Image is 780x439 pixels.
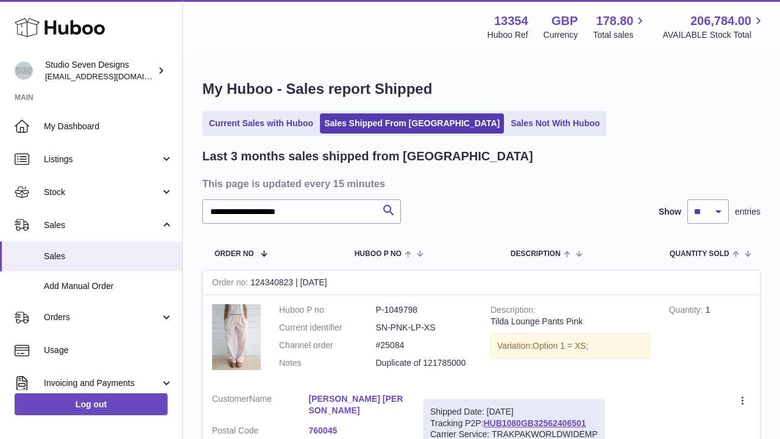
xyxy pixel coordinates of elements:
[430,406,598,418] div: Shipped Date: [DATE]
[376,322,473,334] dd: SN-PNK-LP-XS
[212,394,249,404] span: Customer
[494,13,528,29] strong: 13354
[735,206,760,218] span: entries
[593,29,647,41] span: Total sales
[491,334,650,359] div: Variation:
[44,280,173,292] span: Add Manual Order
[44,220,160,231] span: Sales
[511,250,561,258] span: Description
[483,418,586,428] a: HUB1080GB32562406501
[279,340,376,351] dt: Channel order
[44,344,173,356] span: Usage
[659,206,681,218] label: Show
[544,29,578,41] div: Currency
[44,121,173,132] span: My Dashboard
[44,312,160,323] span: Orders
[279,304,376,316] dt: Huboo P no
[376,357,473,369] p: Duplicate of 121785000
[533,341,588,351] span: Option 1 = XS;
[44,187,160,198] span: Stock
[376,304,473,316] dd: P-1049798
[45,59,155,82] div: Studio Seven Designs
[668,305,705,318] strong: Quantity
[203,271,760,295] div: 124340823 | [DATE]
[506,113,604,134] a: Sales Not With Huboo
[662,29,765,41] span: AVAILABLE Stock Total
[376,340,473,351] dd: #25084
[551,13,578,29] strong: GBP
[690,13,751,29] span: 206,784.00
[355,250,402,258] span: Huboo P no
[487,29,528,41] div: Huboo Ref
[309,425,406,437] a: 760045
[44,154,160,165] span: Listings
[593,13,647,41] a: 178.80 Total sales
[202,79,760,99] h1: My Huboo - Sales report Shipped
[596,13,633,29] span: 178.80
[279,357,376,369] dt: Notes
[212,393,309,419] dt: Name
[44,377,160,389] span: Invoicing and Payments
[491,316,650,327] div: Tilda Lounge Pants Pink
[320,113,504,134] a: Sales Shipped From [GEOGRAPHIC_DATA]
[670,250,729,258] span: Quantity Sold
[309,393,406,416] a: [PERSON_NAME] [PERSON_NAME]
[15,62,33,80] img: contact.studiosevendesigns@gmail.com
[15,393,168,415] a: Log out
[212,277,250,290] strong: Order no
[279,322,376,334] dt: Current identifier
[45,71,179,81] span: [EMAIL_ADDRESS][DOMAIN_NAME]
[212,304,261,369] img: 68.png
[202,148,533,165] h2: Last 3 months sales shipped from [GEOGRAPHIC_DATA]
[491,305,536,318] strong: Description
[659,295,760,384] td: 1
[662,13,765,41] a: 206,784.00 AVAILABLE Stock Total
[44,251,173,262] span: Sales
[202,177,757,190] h3: This page is updated every 15 minutes
[214,250,254,258] span: Order No
[205,113,317,134] a: Current Sales with Huboo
